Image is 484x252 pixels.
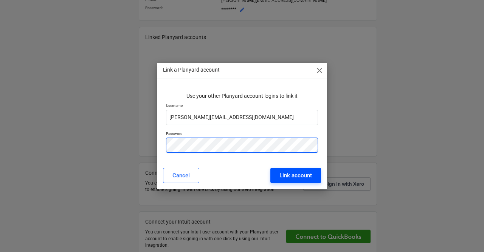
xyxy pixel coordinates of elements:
div: Widget de chat [446,216,484,252]
button: Cancel [163,168,199,183]
p: Use your other Planyard account logins to link it [163,92,321,100]
div: Link account [279,171,312,180]
iframe: Chat Widget [446,216,484,252]
button: Link account [270,168,321,183]
span: close [315,66,324,75]
p: Username [166,103,318,110]
p: Link a Planyard account [163,66,220,74]
p: Password [166,131,318,138]
input: Username [166,110,318,125]
div: Cancel [172,171,190,180]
